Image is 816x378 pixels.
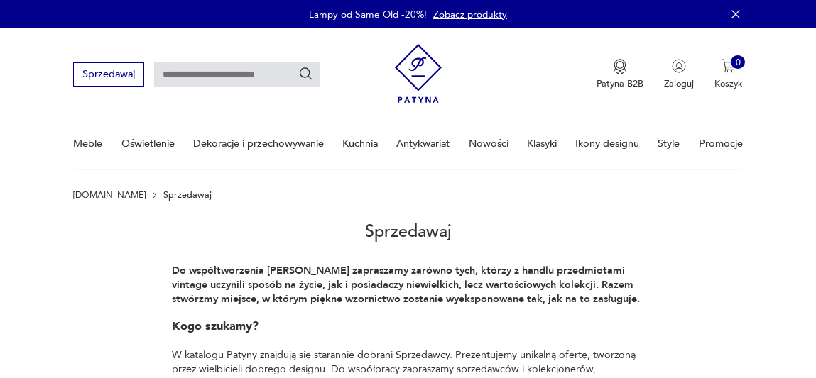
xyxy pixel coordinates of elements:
button: Szukaj [298,67,314,82]
a: Antykwariat [396,119,450,168]
a: Style [658,119,680,168]
a: Meble [73,119,102,168]
h1: Kogo szukamy? [172,320,645,334]
a: Nowości [469,119,508,168]
a: Ikona medaluPatyna B2B [597,59,643,90]
div: 0 [731,55,745,70]
h2: Sprzedawaj [73,201,742,264]
img: Patyna - sklep z meblami i dekoracjami vintage [395,39,442,108]
p: Patyna B2B [597,77,643,90]
a: Kuchnia [342,119,378,168]
button: Sprzedawaj [73,62,143,86]
a: Sprzedawaj [73,71,143,79]
a: [DOMAIN_NAME] [73,190,146,200]
p: Sprzedawaj [163,190,212,200]
img: Ikona koszyka [722,59,736,73]
p: Koszyk [714,77,743,90]
img: Ikona medalu [613,59,627,74]
button: 0Koszyk [714,59,743,90]
a: Klasyki [527,119,557,168]
button: Patyna B2B [597,59,643,90]
button: Zaloguj [664,59,694,90]
a: Promocje [699,119,743,168]
a: Dekoracje i przechowywanie [193,119,324,168]
a: Oświetlenie [121,119,175,168]
p: Lampy od Same Old -20%! [309,8,427,21]
a: Zobacz produkty [433,8,507,21]
strong: Do współtworzenia [PERSON_NAME] zapraszamy zarówno tych, którzy z handlu przedmiotami vintage ucz... [172,264,640,306]
img: Ikonka użytkownika [672,59,686,73]
a: Ikony designu [575,119,639,168]
p: Zaloguj [664,77,694,90]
